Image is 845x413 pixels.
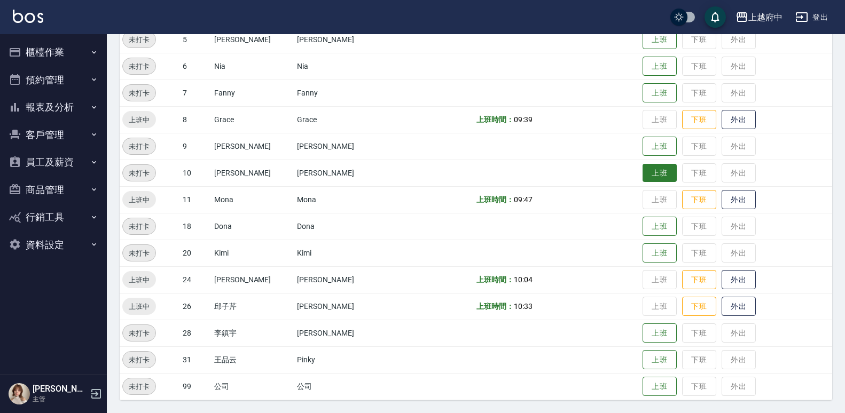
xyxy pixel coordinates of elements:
[476,195,514,204] b: 上班時間：
[643,243,677,263] button: 上班
[643,164,677,182] button: 上班
[294,293,391,320] td: [PERSON_NAME]
[643,377,677,396] button: 上班
[294,133,391,160] td: [PERSON_NAME]
[123,88,155,99] span: 未打卡
[123,248,155,259] span: 未打卡
[212,133,294,160] td: [PERSON_NAME]
[4,176,103,204] button: 商品管理
[294,80,391,106] td: Fanny
[4,93,103,121] button: 報表及分析
[180,26,212,53] td: 5
[180,213,212,240] td: 18
[180,186,212,213] td: 11
[643,350,677,370] button: 上班
[123,328,155,339] span: 未打卡
[123,354,155,366] span: 未打卡
[212,293,294,320] td: 邱子芹
[212,213,294,240] td: Dona
[476,275,514,284] b: 上班時間：
[212,240,294,266] td: Kimi
[123,34,155,45] span: 未打卡
[294,240,391,266] td: Kimi
[294,373,391,400] td: 公司
[476,115,514,124] b: 上班時間：
[643,83,677,103] button: 上班
[476,302,514,311] b: 上班時間：
[682,270,716,290] button: 下班
[705,6,726,28] button: save
[180,266,212,293] td: 24
[4,148,103,176] button: 員工及薪資
[294,213,391,240] td: Dona
[180,293,212,320] td: 26
[514,302,533,311] span: 10:33
[514,275,533,284] span: 10:04
[4,121,103,149] button: 客戶管理
[212,320,294,346] td: 李鎮宇
[180,240,212,266] td: 20
[514,195,533,204] span: 09:47
[4,66,103,94] button: 預約管理
[122,194,156,205] span: 上班中
[748,11,783,24] div: 上越府中
[212,80,294,106] td: Fanny
[212,346,294,373] td: 王品云
[294,53,391,80] td: Nia
[643,137,677,156] button: 上班
[212,373,294,400] td: 公司
[514,115,533,124] span: 09:39
[212,266,294,293] td: [PERSON_NAME]
[722,270,756,290] button: 外出
[180,373,212,400] td: 99
[33,394,87,404] p: 主管
[4,231,103,259] button: 資料設定
[722,190,756,210] button: 外出
[294,320,391,346] td: [PERSON_NAME]
[122,114,156,125] span: 上班中
[212,160,294,186] td: [PERSON_NAME]
[294,106,391,133] td: Grace
[180,346,212,373] td: 31
[123,141,155,152] span: 未打卡
[643,57,677,76] button: 上班
[123,61,155,72] span: 未打卡
[294,346,391,373] td: Pinky
[180,106,212,133] td: 8
[212,53,294,80] td: Nia
[180,320,212,346] td: 28
[180,133,212,160] td: 9
[122,274,156,285] span: 上班中
[123,168,155,179] span: 未打卡
[33,384,87,394] h5: [PERSON_NAME]
[682,190,716,210] button: 下班
[212,106,294,133] td: Grace
[13,10,43,23] img: Logo
[180,160,212,186] td: 10
[791,7,832,27] button: 登出
[4,38,103,66] button: 櫃檯作業
[123,381,155,392] span: 未打卡
[643,323,677,343] button: 上班
[4,203,103,231] button: 行銷工具
[643,217,677,236] button: 上班
[682,297,716,316] button: 下班
[294,160,391,186] td: [PERSON_NAME]
[294,266,391,293] td: [PERSON_NAME]
[123,221,155,232] span: 未打卡
[294,186,391,213] td: Mona
[682,110,716,130] button: 下班
[180,80,212,106] td: 7
[722,110,756,130] button: 外出
[212,26,294,53] td: [PERSON_NAME]
[731,6,787,28] button: 上越府中
[212,186,294,213] td: Mona
[643,30,677,50] button: 上班
[722,297,756,316] button: 外出
[180,53,212,80] td: 6
[9,383,30,404] img: Person
[122,301,156,312] span: 上班中
[294,26,391,53] td: [PERSON_NAME]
